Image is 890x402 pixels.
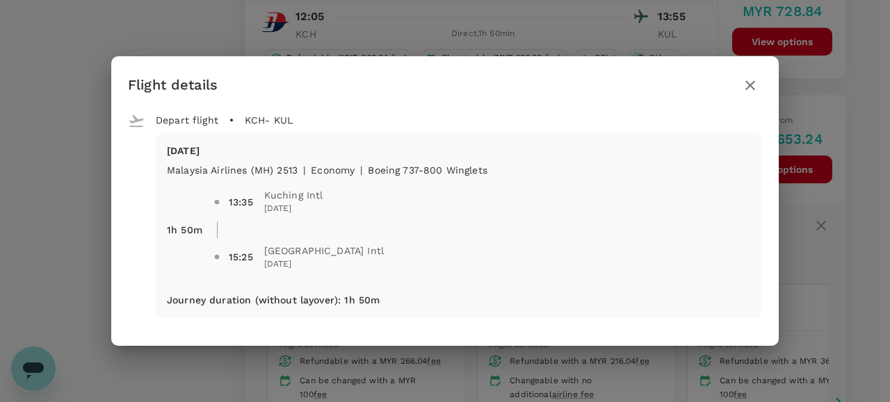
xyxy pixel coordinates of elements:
[360,165,362,176] span: |
[128,76,218,93] span: Flight details
[229,250,253,264] div: 15:25
[167,223,202,237] p: 1h 50m
[311,163,355,177] p: economy
[167,144,751,158] p: [DATE]
[167,293,380,307] p: Journey duration (without layover) : 1h 50m
[264,244,384,258] span: [GEOGRAPHIC_DATA] Intl
[156,113,218,127] p: Depart flight
[229,195,253,209] div: 13:35
[245,113,293,127] p: KCH - KUL
[368,163,487,177] p: Boeing 737-800 Winglets
[264,202,323,216] span: [DATE]
[167,163,298,177] p: Malaysia Airlines (MH) 2513
[264,188,323,202] span: Kuching Intl
[303,165,305,176] span: |
[264,258,384,271] span: [DATE]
